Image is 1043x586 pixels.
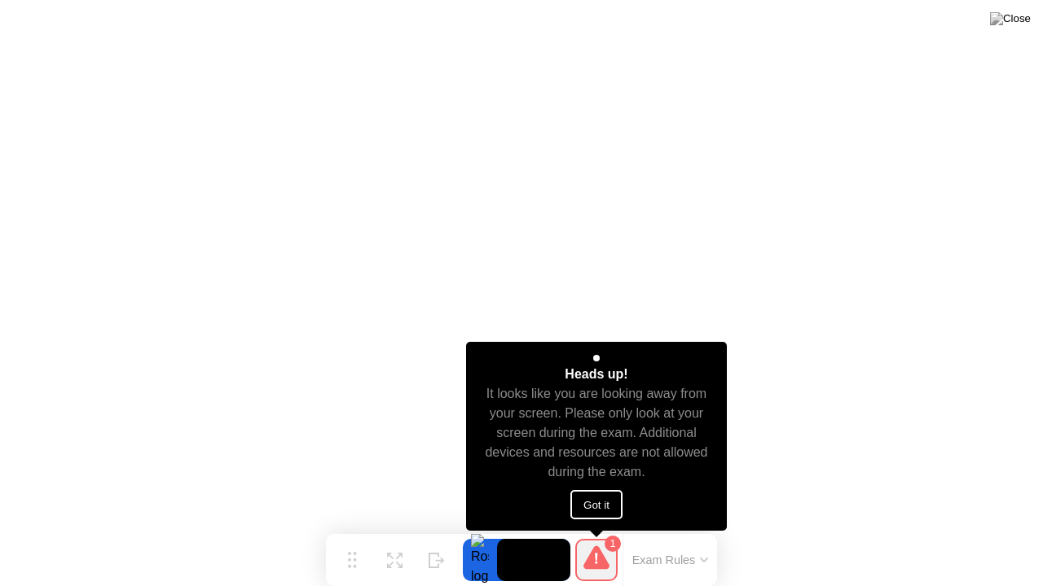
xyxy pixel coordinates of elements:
button: Got it [570,490,623,519]
img: Close [990,12,1031,25]
div: Heads up! [565,365,627,384]
div: It looks like you are looking away from your screen. Please only look at your screen during the e... [481,384,713,482]
div: 1 [605,536,621,552]
button: Exam Rules [627,553,714,567]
